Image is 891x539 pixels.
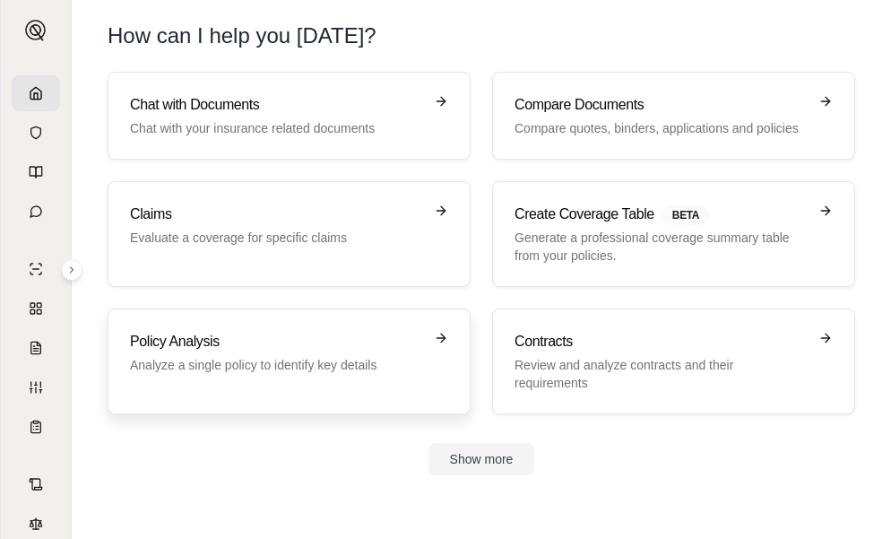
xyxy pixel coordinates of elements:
a: Chat with DocumentsChat with your insurance related documents [108,72,471,160]
p: Compare quotes, binders, applications and policies [515,119,808,137]
button: Expand sidebar [18,13,54,48]
h3: Claims [130,204,423,225]
h3: Policy Analysis [130,331,423,352]
a: Documents Vault [12,115,60,151]
p: Generate a professional coverage summary table from your policies. [515,229,808,265]
img: Expand sidebar [25,20,47,41]
a: Chat [12,194,60,230]
a: Coverage Table [12,409,60,445]
p: Chat with your insurance related documents [130,119,423,137]
a: Prompt Library [12,154,60,190]
button: Expand sidebar [61,259,82,281]
a: Compare DocumentsCompare quotes, binders, applications and policies [492,72,855,160]
a: Create Coverage TableBETAGenerate a professional coverage summary table from your policies. [492,181,855,287]
a: Contract Analysis [12,466,60,502]
a: Home [12,75,60,111]
p: Analyze a single policy to identify key details [130,356,423,374]
span: BETA [662,205,710,225]
a: Policy Comparisons [12,291,60,326]
h3: Compare Documents [515,94,808,116]
a: Policy AnalysisAnalyze a single policy to identify key details [108,309,471,414]
a: Custom Report [12,369,60,405]
h1: How can I help you [DATE]? [108,22,855,50]
p: Evaluate a coverage for specific claims [130,229,423,247]
a: ContractsReview and analyze contracts and their requirements [492,309,855,414]
a: ClaimsEvaluate a coverage for specific claims [108,181,471,287]
h3: Contracts [515,331,808,352]
p: Review and analyze contracts and their requirements [515,356,808,392]
a: Single Policy [12,251,60,287]
button: Show more [428,443,535,475]
h3: Chat with Documents [130,94,423,116]
a: Claim Coverage [12,330,60,366]
h3: Create Coverage Table [515,204,808,225]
